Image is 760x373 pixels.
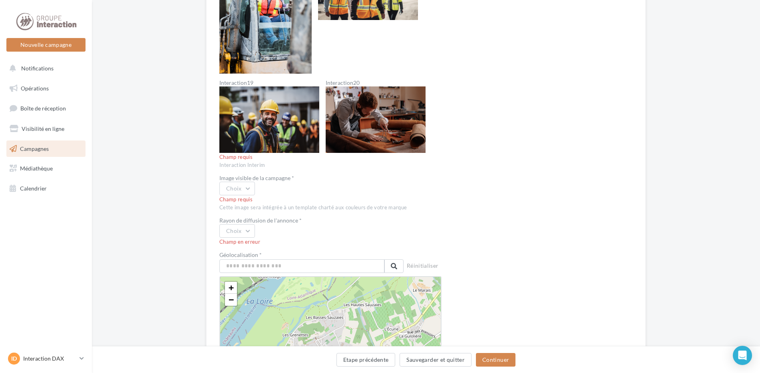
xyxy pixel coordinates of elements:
div: Image visible de la campagne * [219,175,442,181]
span: − [229,295,234,305]
button: Réinitialiser [404,261,442,272]
span: Calendrier [20,185,47,192]
div: Open Intercom Messenger [733,346,752,365]
div: Cette image sera intégrée à un template charté aux couleurs de votre marque [219,204,442,211]
span: Campagnes [20,145,49,152]
span: + [229,283,234,293]
span: Visibilité en ligne [22,125,64,132]
div: Champ en erreur [219,239,442,246]
label: Géolocalisation * [219,252,404,258]
a: Visibilité en ligne [5,120,87,137]
button: Choix [219,182,255,195]
span: Opérations [21,85,49,92]
button: Continuer [476,353,515,367]
img: Interaction20 [326,86,426,153]
div: Interaction Interim [219,162,442,169]
a: Calendrier [5,180,87,197]
p: Interaction DAX [23,355,76,363]
button: Etape précédente [336,353,396,367]
button: Nouvelle campagne [6,38,86,52]
div: Champ requis [219,196,442,203]
button: Choix [219,224,255,238]
span: ID [11,355,17,363]
a: Zoom in [225,282,237,294]
button: Sauvegarder et quitter [400,353,472,367]
a: Boîte de réception [5,100,87,117]
button: Notifications [5,60,84,77]
a: Opérations [5,80,87,97]
a: ID Interaction DAX [6,351,86,366]
label: Interaction19 [219,80,319,86]
span: Médiathèque [20,165,53,172]
label: Interaction20 [326,80,426,86]
div: Champ requis [219,154,442,161]
a: Zoom out [225,294,237,306]
a: Médiathèque [5,160,87,177]
img: Interaction19 [219,86,319,153]
span: Notifications [21,65,54,72]
span: Boîte de réception [20,105,66,112]
div: Rayon de diffusion de l'annonce * [219,218,442,223]
a: Campagnes [5,140,87,157]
